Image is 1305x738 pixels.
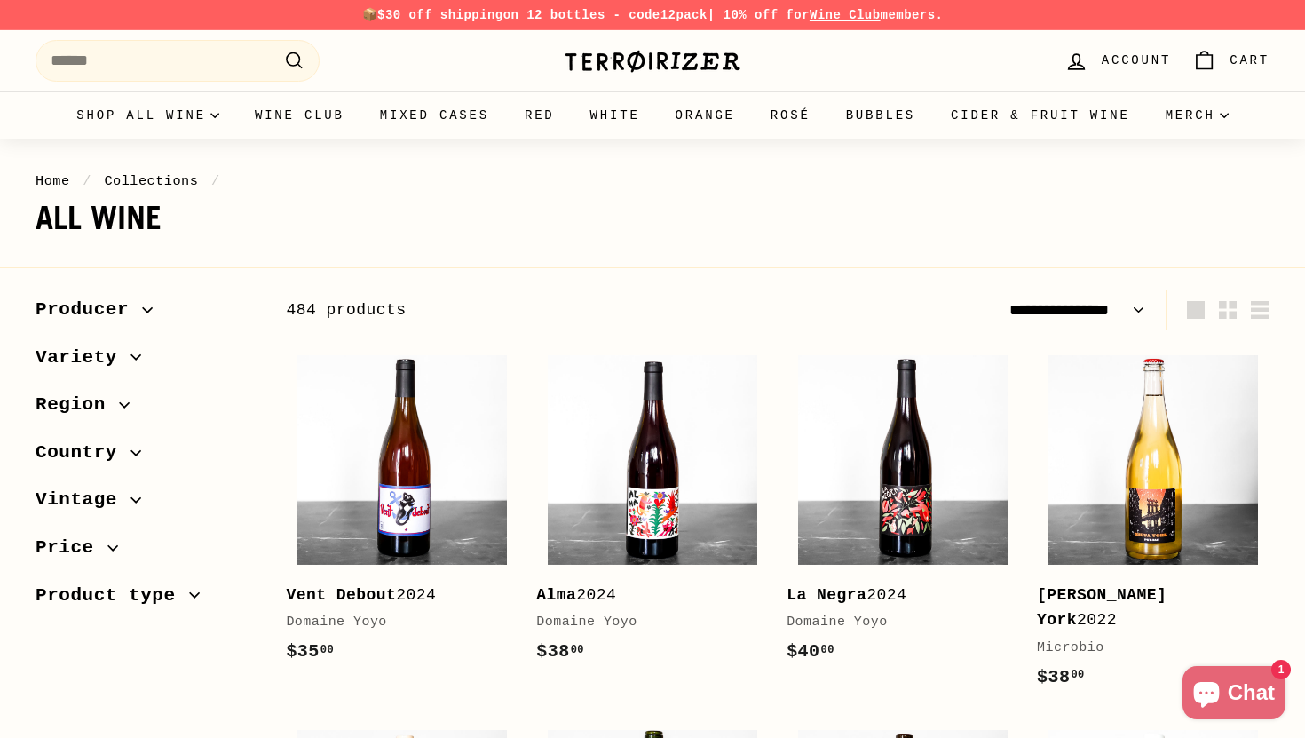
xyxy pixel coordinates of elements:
[573,91,658,139] a: White
[237,91,362,139] a: Wine Club
[1037,344,1269,710] a: [PERSON_NAME] York2022Microbio
[828,91,933,139] a: Bubbles
[1037,583,1252,634] div: 2022
[658,91,753,139] a: Orange
[36,533,107,563] span: Price
[536,612,751,633] div: Domaine Yoyo
[104,173,198,189] a: Collections
[787,612,1001,633] div: Domaine Yoyo
[36,433,257,481] button: Country
[660,8,708,22] strong: 12pack
[36,576,257,624] button: Product type
[377,8,503,22] span: $30 off shipping
[1054,35,1182,87] a: Account
[753,91,828,139] a: Rosé
[1148,91,1246,139] summary: Merch
[36,390,119,420] span: Region
[821,644,834,656] sup: 00
[787,586,866,604] b: La Negra
[59,91,237,139] summary: Shop all wine
[1037,667,1085,687] span: $38
[36,581,189,611] span: Product type
[536,586,576,604] b: Alma
[787,344,1019,685] a: La Negra2024Domaine Yoyo
[286,344,518,685] a: Vent Debout2024Domaine Yoyo
[36,485,130,515] span: Vintage
[571,644,584,656] sup: 00
[1071,669,1084,681] sup: 00
[787,583,1001,608] div: 2024
[36,385,257,433] button: Region
[933,91,1148,139] a: Cider & Fruit Wine
[1102,51,1171,70] span: Account
[536,583,751,608] div: 2024
[36,438,130,468] span: Country
[36,290,257,338] button: Producer
[286,641,334,662] span: $35
[507,91,573,139] a: Red
[320,644,334,656] sup: 00
[78,173,96,189] span: /
[36,343,130,373] span: Variety
[36,171,1269,192] nav: breadcrumbs
[362,91,507,139] a: Mixed Cases
[36,5,1269,25] p: 📦 on 12 bottles - code | 10% off for members.
[810,8,881,22] a: Wine Club
[36,173,70,189] a: Home
[286,298,778,323] div: 484 products
[1037,586,1167,630] b: [PERSON_NAME] York
[36,480,257,528] button: Vintage
[36,201,1269,236] h1: All wine
[286,586,396,604] b: Vent Debout
[1230,51,1269,70] span: Cart
[536,641,584,662] span: $38
[1182,35,1280,87] a: Cart
[286,612,501,633] div: Domaine Yoyo
[36,528,257,576] button: Price
[36,295,142,325] span: Producer
[1037,638,1252,659] div: Microbio
[1177,666,1291,724] inbox-online-store-chat: Shopify online store chat
[536,344,769,685] a: Alma2024Domaine Yoyo
[286,583,501,608] div: 2024
[36,338,257,386] button: Variety
[207,173,225,189] span: /
[787,641,834,662] span: $40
